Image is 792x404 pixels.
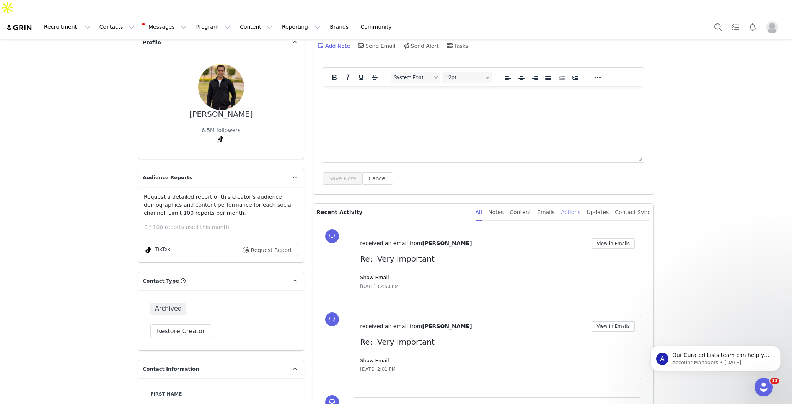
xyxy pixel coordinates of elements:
span: Contact Type [143,277,179,285]
div: TikTok [144,245,170,255]
button: Bold [328,72,341,83]
button: Underline [355,72,368,83]
div: Actions [561,204,580,221]
div: [PERSON_NAME] [189,110,253,119]
a: Brands [325,18,355,36]
button: Cancel [362,172,393,185]
span: [PERSON_NAME] [422,240,472,246]
div: Notes [488,204,504,221]
label: First Name [150,391,292,397]
button: Justify [542,72,555,83]
span: 13 [770,378,779,384]
span: System Font [394,74,431,80]
div: Send Alert [402,36,439,55]
button: Notifications [744,18,761,36]
button: Align right [528,72,541,83]
button: Restore Creator [150,324,211,338]
p: Recent Activity [316,204,469,221]
span: Archived [150,303,186,315]
img: placeholder-profile.jpg [766,21,778,33]
button: Align center [515,72,528,83]
p: Request a detailed report of this creator's audience demographics and content performance for eac... [144,193,298,217]
button: Italic [341,72,354,83]
button: Search [710,18,727,36]
button: Profile [761,21,786,33]
iframe: Intercom live chat [755,378,773,396]
button: Contacts [95,18,139,36]
span: received an email from [360,240,422,246]
div: Add Note [316,36,350,55]
button: Fonts [391,72,440,83]
button: View in Emails [592,238,635,249]
div: Contact Sync [615,204,650,221]
img: grin logo [6,24,33,31]
button: Strikethrough [368,72,381,83]
a: Show Email [360,275,389,280]
button: Reporting [277,18,325,36]
button: Program [191,18,235,36]
button: Align left [502,72,515,83]
span: Profile [143,39,161,46]
button: Request Report [236,244,298,256]
span: [DATE] 2:01 PM [360,366,396,373]
div: All [476,204,482,221]
div: Tasks [445,36,469,55]
span: received an email from [360,323,422,329]
button: Font sizes [442,72,492,83]
a: Show Email [360,358,389,363]
span: [PERSON_NAME] [422,323,472,329]
a: Community [356,18,400,36]
div: Content [510,204,531,221]
a: Tasks [727,18,744,36]
div: Emails [537,204,555,221]
button: Reveal or hide additional toolbar items [591,72,604,83]
span: Contact Information [143,365,199,373]
img: 243191cc-47cd-452c-8cc1-c55ddb2a98e4--s.jpg [198,64,244,110]
span: Audience Reports [143,174,192,182]
iframe: Rich Text Area [323,86,644,153]
button: Increase indent [569,72,582,83]
span: [DATE] 12:50 PM [360,283,398,290]
div: 6.5M followers [202,126,241,134]
p: Re: ,Very important [360,336,635,348]
iframe: Intercom notifications message [639,330,792,383]
div: Updates [587,204,609,221]
div: Press the Up and Down arrow keys to resize the editor. [636,153,644,162]
div: Send Email [356,36,396,55]
button: Decrease indent [555,72,568,83]
button: Recruitment [39,18,95,36]
button: Messages [139,18,191,36]
p: Re: ,Very important [360,253,635,265]
button: View in Emails [592,321,635,332]
p: 0 / 100 reports used this month [144,223,304,231]
button: Save Note [323,172,362,185]
button: Content [235,18,277,36]
span: 12pt [445,74,483,80]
